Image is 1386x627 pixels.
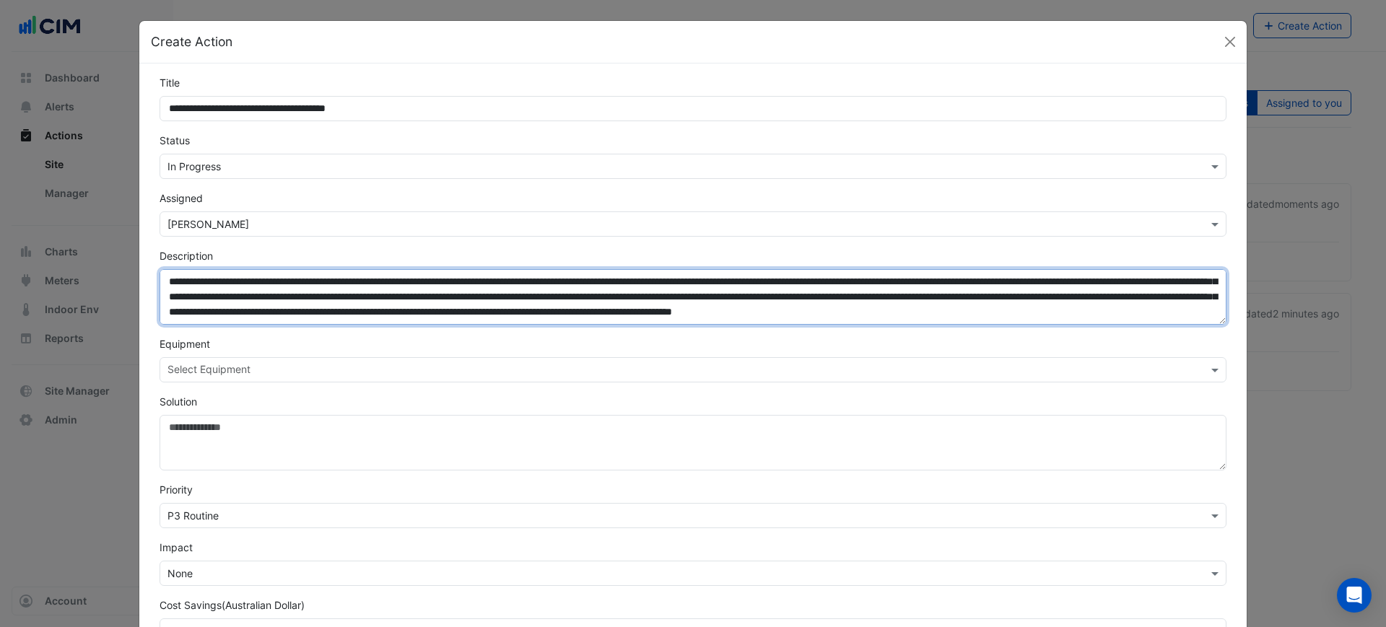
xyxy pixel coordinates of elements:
[1337,578,1372,613] div: Open Intercom Messenger
[1219,31,1241,53] button: Close
[160,597,305,613] label: Cost Savings (Australian Dollar)
[160,482,193,497] label: Priority
[165,361,250,380] div: Select Equipment
[160,190,203,206] label: Assigned
[160,540,193,555] label: Impact
[160,394,197,409] label: Solution
[160,248,213,263] label: Description
[151,32,232,51] h5: Create Action
[160,133,190,148] label: Status
[160,75,180,90] label: Title
[160,336,210,351] label: Equipment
